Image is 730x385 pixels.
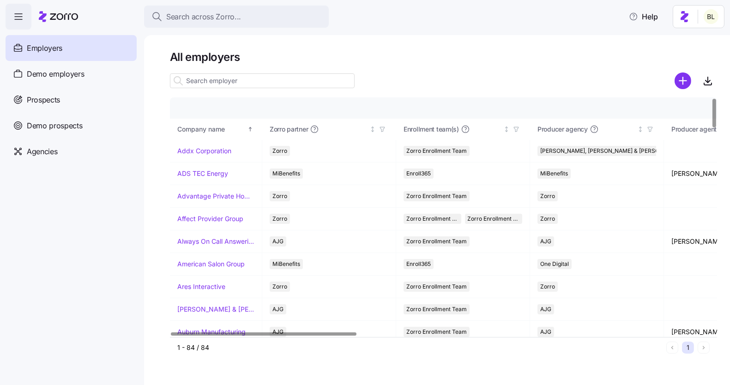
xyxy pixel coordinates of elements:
a: Advantage Private Home Care [177,192,254,201]
div: Not sorted [503,126,510,132]
button: 1 [682,342,694,354]
th: Enrollment team(s)Not sorted [396,119,530,140]
button: Previous page [666,342,678,354]
h1: All employers [170,50,717,64]
a: American Salon Group [177,259,245,269]
button: Search across Zorro... [144,6,329,28]
div: Not sorted [369,126,376,132]
th: Producer agencyNot sorted [530,119,664,140]
a: Affect Provider Group [177,214,243,223]
a: Employers [6,35,137,61]
span: Prospects [27,94,60,106]
span: Zorro Enrollment Team [406,146,467,156]
svg: add icon [675,72,691,89]
input: Search employer [170,73,355,88]
div: 1 - 84 / 84 [177,343,663,352]
a: Demo employers [6,61,137,87]
span: AJG [272,304,284,314]
span: Demo employers [27,68,84,80]
a: Auburn Manufacturing [177,327,246,337]
a: Prospects [6,87,137,113]
span: Zorro Enrollment Experts [468,214,520,224]
span: AJG [540,327,551,337]
span: Employers [27,42,62,54]
span: AJG [540,304,551,314]
a: Agencies [6,138,137,164]
span: Zorro Enrollment Team [406,214,459,224]
span: Zorro Enrollment Team [406,304,467,314]
span: Agencies [27,146,57,157]
span: Zorro [540,214,555,224]
span: Zorro [272,282,287,292]
span: Zorro [540,191,555,201]
span: Zorro [540,282,555,292]
div: Not sorted [637,126,644,132]
button: Help [621,7,665,26]
span: One Digital [540,259,569,269]
div: Company name [177,124,246,134]
a: [PERSON_NAME] & [PERSON_NAME]'s [177,305,254,314]
span: Enroll365 [406,259,431,269]
span: Search across Zorro... [166,11,241,23]
span: Zorro [272,191,287,201]
span: Demo prospects [27,120,83,132]
span: Producer agent [671,125,717,134]
span: Zorro Enrollment Team [406,327,467,337]
span: Zorro [272,214,287,224]
div: Sorted ascending [247,126,253,132]
span: MiBenefits [540,168,568,179]
a: Addx Corporation [177,146,231,156]
th: Company nameSorted ascending [170,119,262,140]
span: AJG [272,327,284,337]
th: Zorro partnerNot sorted [262,119,396,140]
span: Zorro Enrollment Team [406,236,467,247]
a: Demo prospects [6,113,137,138]
span: Zorro Enrollment Team [406,191,467,201]
span: Enroll365 [406,168,431,179]
button: Next page [698,342,710,354]
span: Zorro Enrollment Team [406,282,467,292]
a: Always On Call Answering Service [177,237,254,246]
span: Producer agency [537,125,588,134]
a: ADS TEC Energy [177,169,228,178]
img: 2fabda6663eee7a9d0b710c60bc473af [704,9,718,24]
a: Ares Interactive [177,282,225,291]
span: MiBenefits [272,168,300,179]
span: [PERSON_NAME], [PERSON_NAME] & [PERSON_NAME] [540,146,684,156]
span: Zorro partner [270,125,308,134]
span: Zorro [272,146,287,156]
span: AJG [540,236,551,247]
span: AJG [272,236,284,247]
span: Enrollment team(s) [404,125,459,134]
span: MiBenefits [272,259,300,269]
span: Help [629,11,658,22]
